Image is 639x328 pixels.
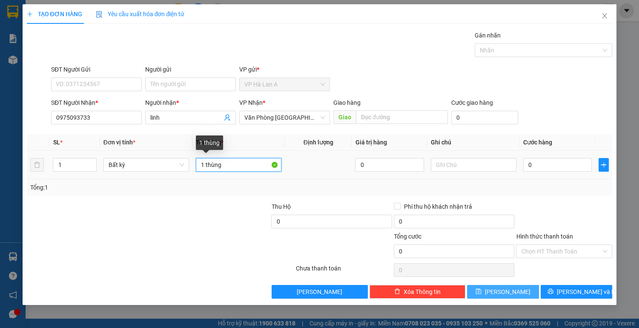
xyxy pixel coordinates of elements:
[547,288,553,295] span: printer
[196,135,223,150] div: 1 thùng
[27,11,82,17] span: TẠO ĐƠN HÀNG
[30,158,44,172] button: delete
[601,12,608,19] span: close
[541,285,612,299] button: printer[PERSON_NAME] và In
[431,158,516,172] input: Ghi Chú
[297,287,342,296] span: [PERSON_NAME]
[145,65,236,74] div: Người gửi
[523,139,552,146] span: Cước hàng
[109,158,184,171] span: Bất kỳ
[196,158,281,172] input: VD: Bàn, Ghế
[485,287,530,296] span: [PERSON_NAME]
[355,139,387,146] span: Giá trị hàng
[404,287,441,296] span: Xóa Thông tin
[394,233,421,240] span: Tổng cước
[51,98,142,107] div: SĐT Người Nhận
[451,111,519,124] input: Cước giao hàng
[475,32,501,39] label: Gán nhãn
[244,111,325,124] span: Văn Phòng Sài Gòn
[599,158,609,172] button: plus
[333,99,361,106] span: Giao hàng
[593,4,616,28] button: Close
[304,139,333,146] span: Định lượng
[599,161,608,168] span: plus
[355,158,424,172] input: 0
[53,139,60,146] span: SL
[244,78,325,91] span: VP Hà Lan A
[145,98,236,107] div: Người nhận
[224,114,231,121] span: user-add
[516,233,573,240] label: Hình thức thanh toán
[51,65,142,74] div: SĐT Người Gửi
[239,99,263,106] span: VP Nhận
[401,202,476,211] span: Phí thu hộ khách nhận trả
[557,287,616,296] span: [PERSON_NAME] và In
[96,11,103,18] img: icon
[30,183,247,192] div: Tổng: 1
[27,11,33,17] span: plus
[196,139,224,146] span: Tên hàng
[427,134,520,151] th: Ghi chú
[451,99,493,106] label: Cước giao hàng
[370,285,466,299] button: deleteXóa Thông tin
[103,139,135,146] span: Đơn vị tính
[394,288,400,295] span: delete
[271,203,290,210] span: Thu Hộ
[467,285,539,299] button: save[PERSON_NAME]
[239,65,330,74] div: VP gửi
[476,288,481,295] span: save
[96,11,185,17] span: Yêu cầu xuất hóa đơn điện tử
[356,110,447,124] input: Dọc đường
[333,110,356,124] span: Giao
[295,264,393,279] div: Chưa thanh toán
[272,285,368,299] button: [PERSON_NAME]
